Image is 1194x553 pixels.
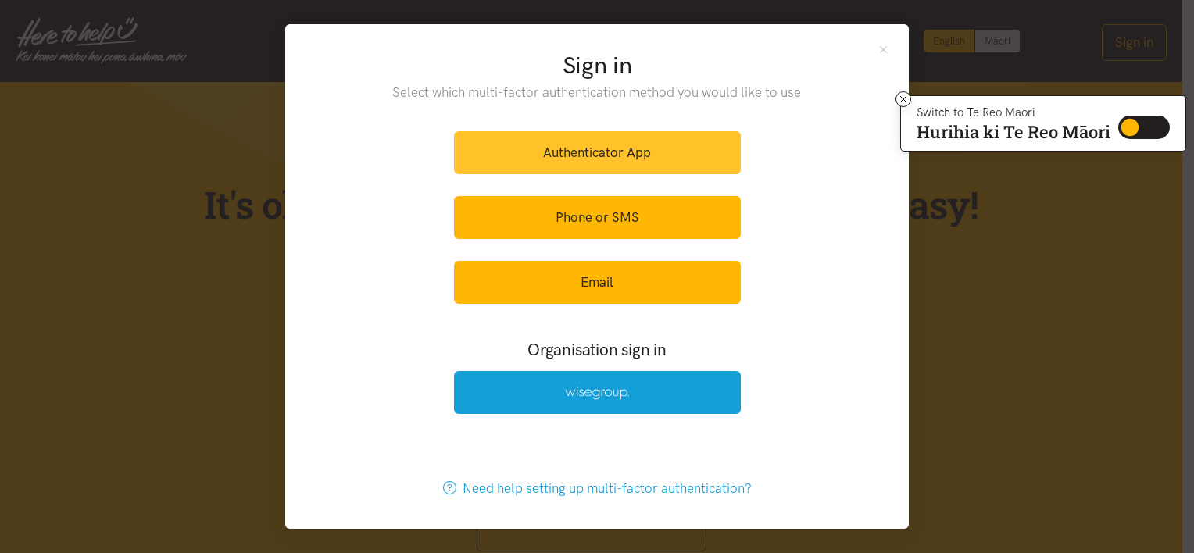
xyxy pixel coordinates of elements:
[454,196,741,239] a: Phone or SMS
[361,82,834,103] p: Select which multi-factor authentication method you would like to use
[361,49,834,82] h2: Sign in
[454,261,741,304] a: Email
[877,43,890,56] button: Close
[565,387,629,400] img: Wise Group
[411,338,783,361] h3: Organisation sign in
[427,467,768,510] a: Need help setting up multi-factor authentication?
[454,131,741,174] a: Authenticator App
[917,108,1110,117] p: Switch to Te Reo Māori
[917,125,1110,139] p: Hurihia ki Te Reo Māori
